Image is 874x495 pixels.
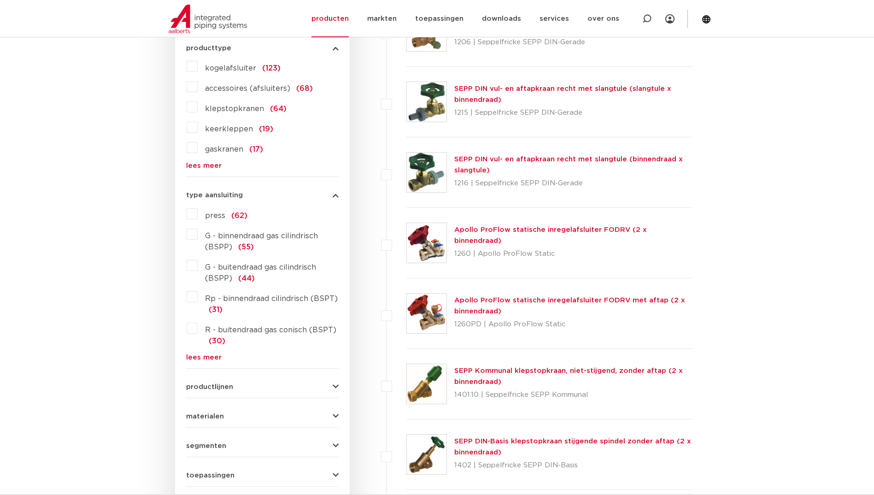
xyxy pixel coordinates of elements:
a: SEPP DIN-Basis klepstopkraan stijgende spindel zonder aftap (2 x binnendraad) [454,438,691,456]
img: Thumbnail for SEPP DIN vul- en aftapkraan recht met slangtule (binnendraad x slangtule) [407,153,446,192]
span: klepstopkranen [205,105,264,112]
button: type aansluiting [186,192,339,199]
span: type aansluiting [186,192,243,199]
button: segmenten [186,442,339,449]
a: lees meer [186,162,339,169]
p: 1401.10 | Seppelfricke SEPP Kommunal [454,388,692,402]
a: SEPP DIN vul- en aftapkraan recht met slangtule (slangtule x binnendraad) [454,85,671,103]
a: SEPP Kommunal klepstopkraan, niet-stijgend, zonder aftap (2 x binnendraad) [454,367,683,385]
span: press [205,212,225,219]
img: Thumbnail for SEPP DIN vul- en aftapkraan recht met slangtule (slangtule x binnendraad) [407,82,446,122]
span: gaskranen [205,146,243,153]
a: Apollo ProFlow statische inregelafsluiter FODRV met aftap (2 x binnendraad) [454,297,685,315]
button: toepassingen [186,472,339,479]
span: segmenten [186,442,226,449]
span: accessoires (afsluiters) [205,85,290,92]
p: 1260 | Apollo ProFlow Static [454,247,692,261]
a: Apollo ProFlow statische inregelafsluiter FODRV (2 x binnendraad) [454,226,647,244]
img: Thumbnail for SEPP DIN-Basis klepstopkraan stijgende spindel zonder aftap (2 x binnendraad) [407,435,446,474]
img: Thumbnail for Apollo ProFlow statische inregelafsluiter FODRV met aftap (2 x binnendraad) [407,294,446,333]
span: (55) [238,243,254,251]
a: SEPP DIN vul- en aftapkraan recht met slangtule (binnendraad x slangtule) [454,156,683,174]
p: 1216 | Seppelfricke SEPP DIN-Gerade [454,176,692,191]
a: lees meer [186,354,339,361]
img: Thumbnail for SEPP Kommunal klepstopkraan, niet-stijgend, zonder aftap (2 x binnendraad) [407,364,446,404]
span: (62) [231,212,247,219]
span: keerkleppen [205,125,253,133]
span: productlijnen [186,383,233,390]
span: (123) [262,65,281,72]
span: (44) [238,275,255,282]
span: G - buitendraad gas cilindrisch (BSPP) [205,264,316,282]
p: 1402 | Seppelfricke SEPP DIN-Basis [454,458,692,473]
span: (19) [259,125,273,133]
span: (31) [209,306,223,313]
p: 1206 | Seppelfricke SEPP DIN-Gerade [454,35,692,50]
span: R - buitendraad gas conisch (BSPT) [205,326,336,334]
span: kogelafsluiter [205,65,256,72]
span: producttype [186,45,231,52]
button: productlijnen [186,383,339,390]
span: (30) [209,337,225,345]
span: materialen [186,413,224,420]
span: (68) [296,85,313,92]
span: G - binnendraad gas cilindrisch (BSPP) [205,232,318,251]
span: (17) [249,146,263,153]
img: Thumbnail for Apollo ProFlow statische inregelafsluiter FODRV (2 x binnendraad) [407,223,446,263]
span: toepassingen [186,472,235,479]
span: (64) [270,105,287,112]
span: Rp - binnendraad cilindrisch (BSPT) [205,295,338,302]
button: materialen [186,413,339,420]
button: producttype [186,45,339,52]
p: 1260PD | Apollo ProFlow Static [454,317,692,332]
p: 1215 | Seppelfricke SEPP DIN-Gerade [454,106,692,120]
